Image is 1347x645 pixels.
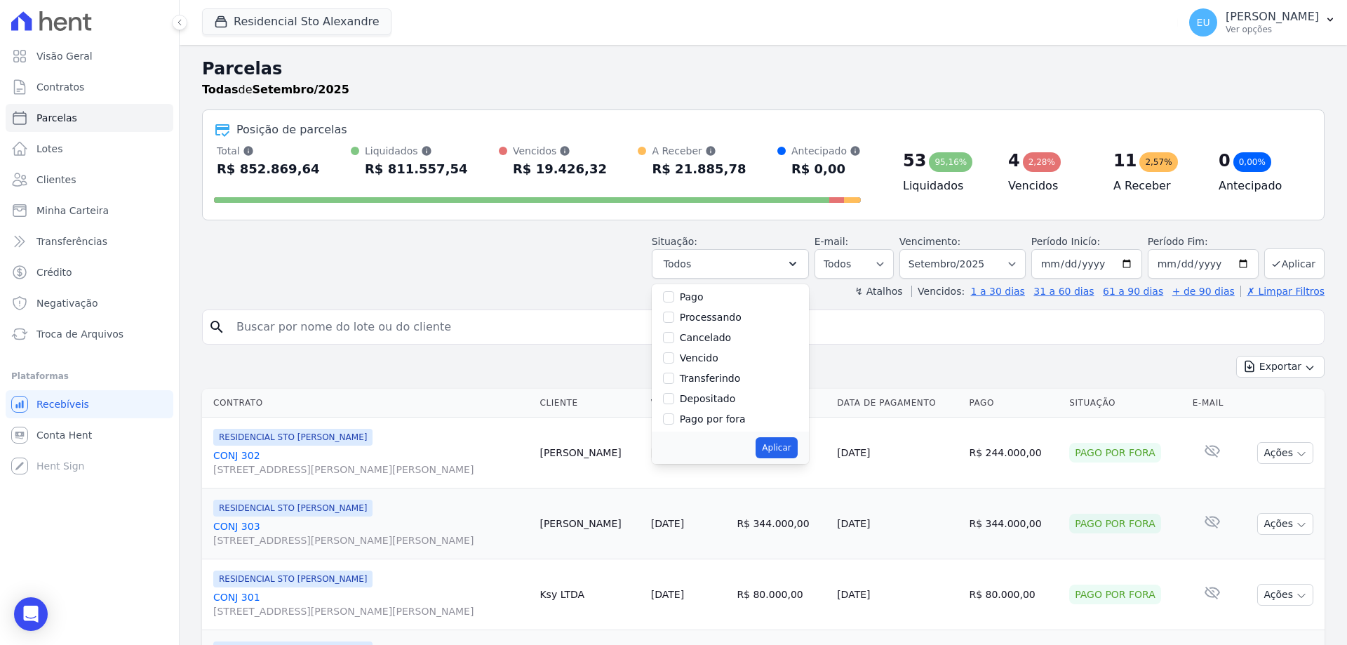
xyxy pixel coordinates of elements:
div: 4 [1008,149,1020,172]
a: CONJ 303[STREET_ADDRESS][PERSON_NAME][PERSON_NAME] [213,519,528,547]
div: 0,00% [1233,152,1271,172]
span: EU [1197,18,1210,27]
span: Todos [664,255,691,272]
th: Data de Pagamento [831,389,963,418]
td: [DATE] [831,559,963,630]
button: EU [PERSON_NAME] Ver opções [1178,3,1347,42]
div: R$ 0,00 [791,158,861,180]
td: [DATE] [831,488,963,559]
h4: Vencidos [1008,178,1091,194]
span: [STREET_ADDRESS][PERSON_NAME][PERSON_NAME] [213,604,528,618]
span: Transferências [36,234,107,248]
div: Open Intercom Messenger [14,597,48,631]
th: Situação [1064,389,1187,418]
a: [DATE] [651,589,684,600]
i: search [208,319,225,335]
a: Visão Geral [6,42,173,70]
a: Recebíveis [6,390,173,418]
p: de [202,81,349,98]
label: Vencimento: [899,236,960,247]
strong: Setembro/2025 [253,83,349,96]
a: Minha Carteira [6,197,173,225]
th: E-mail [1187,389,1238,418]
label: E-mail: [815,236,849,247]
td: [PERSON_NAME] [534,418,645,488]
div: 0 [1219,149,1231,172]
p: [PERSON_NAME] [1226,10,1319,24]
span: Visão Geral [36,49,93,63]
span: Conta Hent [36,428,92,442]
a: Crédito [6,258,173,286]
th: Contrato [202,389,534,418]
h4: Liquidados [903,178,986,194]
a: Parcelas [6,104,173,132]
span: Contratos [36,80,84,94]
th: Pago [963,389,1064,418]
a: CONJ 301[STREET_ADDRESS][PERSON_NAME][PERSON_NAME] [213,590,528,618]
h4: A Receber [1113,178,1196,194]
label: Situação: [652,236,697,247]
div: Posição de parcelas [236,121,347,138]
label: Vencido [680,352,718,364]
label: Pago por fora [680,413,746,425]
div: R$ 811.557,54 [365,158,468,180]
a: CONJ 302[STREET_ADDRESS][PERSON_NAME][PERSON_NAME] [213,448,528,477]
td: [PERSON_NAME] [534,488,645,559]
div: 95,16% [929,152,972,172]
a: Troca de Arquivos [6,320,173,348]
h4: Antecipado [1219,178,1301,194]
a: [DATE] [651,518,684,529]
div: A Receber [652,144,746,158]
div: Plataformas [11,368,168,385]
label: Transferindo [680,373,741,384]
button: Ações [1257,584,1313,606]
span: Troca de Arquivos [36,327,123,341]
button: Exportar [1236,356,1325,378]
button: Aplicar [756,437,797,458]
button: Aplicar [1264,248,1325,279]
div: Pago por fora [1069,443,1161,463]
button: Residencial Sto Alexandre [202,8,391,35]
a: ✗ Limpar Filtros [1240,286,1325,297]
span: Recebíveis [36,397,89,411]
th: Vencimento [645,389,732,418]
label: Processando [680,312,742,323]
span: Crédito [36,265,72,279]
span: RESIDENCIAL STO [PERSON_NAME] [213,500,373,517]
span: [STREET_ADDRESS][PERSON_NAME][PERSON_NAME] [213,533,528,547]
td: R$ 344.000,00 [731,488,831,559]
span: Lotes [36,142,63,156]
span: Parcelas [36,111,77,125]
div: 2,57% [1139,152,1177,172]
label: Pago [680,291,704,302]
div: 11 [1113,149,1137,172]
span: Negativação [36,296,98,310]
div: Total [217,144,320,158]
td: R$ 344.000,00 [963,488,1064,559]
div: Pago por fora [1069,585,1161,604]
label: Depositado [680,393,736,404]
label: Período Fim: [1148,234,1259,249]
td: R$ 80.000,00 [963,559,1064,630]
label: ↯ Atalhos [855,286,902,297]
div: R$ 19.426,32 [513,158,607,180]
td: Ksy LTDA [534,559,645,630]
label: Cancelado [680,332,731,343]
div: 2,28% [1023,152,1061,172]
td: [DATE] [831,418,963,488]
div: R$ 21.885,78 [652,158,746,180]
button: Todos [652,249,809,279]
a: Lotes [6,135,173,163]
a: 31 a 60 dias [1033,286,1094,297]
td: R$ 244.000,00 [963,418,1064,488]
a: 61 a 90 dias [1103,286,1163,297]
button: Ações [1257,513,1313,535]
span: Minha Carteira [36,204,109,218]
a: Negativação [6,289,173,317]
div: Antecipado [791,144,861,158]
td: R$ 80.000,00 [731,559,831,630]
span: RESIDENCIAL STO [PERSON_NAME] [213,571,373,587]
button: Ações [1257,442,1313,464]
a: Contratos [6,73,173,101]
span: [STREET_ADDRESS][PERSON_NAME][PERSON_NAME] [213,463,528,477]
